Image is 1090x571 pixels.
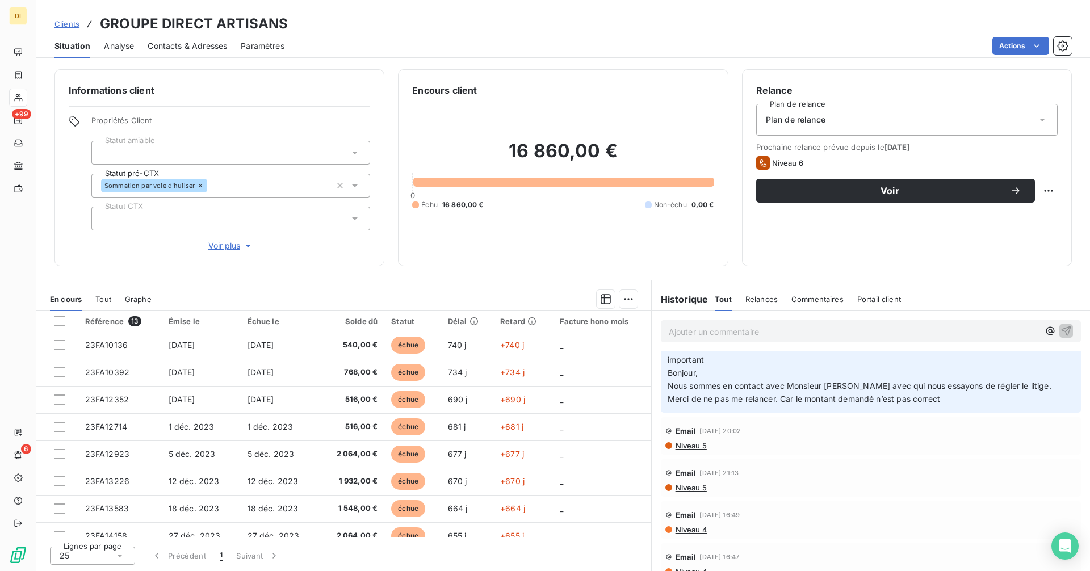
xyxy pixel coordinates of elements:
div: Facture hono mois [560,317,644,326]
span: _ [560,422,563,431]
button: Voir [756,179,1035,203]
span: 23FA12923 [85,449,129,459]
span: 734 j [448,367,467,377]
span: échue [391,527,425,544]
span: Email [676,468,697,477]
span: _ [560,503,563,513]
span: [DATE] 16:49 [699,511,740,518]
span: Contacts & Adresses [148,40,227,52]
span: 655 j [448,531,467,540]
span: 677 j [448,449,467,459]
span: échue [391,391,425,408]
span: +690 j [500,394,525,404]
span: Email [676,552,697,561]
h2: 16 860,00 € [412,140,714,174]
span: échue [391,418,425,435]
span: +664 j [500,503,525,513]
span: 18 déc. 2023 [169,503,220,513]
span: +734 j [500,367,525,377]
span: Nous sommes en contact avec Monsieur [PERSON_NAME] avec qui nous essayons de régler le litige. Me... [668,381,1054,404]
span: 16 860,00 € [442,200,484,210]
span: [DATE] 21:13 [699,469,739,476]
h6: Encours client [412,83,477,97]
span: 768,00 € [326,367,378,378]
span: 23FA14158 [85,531,127,540]
div: Open Intercom Messenger [1051,532,1079,560]
h6: Historique [652,292,708,306]
span: Niveau 5 [674,441,707,450]
span: Voir plus [208,240,254,251]
span: Propriétés Client [91,116,370,132]
span: échue [391,337,425,354]
span: 6 [21,444,31,454]
span: [DATE] [884,142,910,152]
span: 13 [128,316,141,326]
span: 664 j [448,503,468,513]
span: _ [560,476,563,486]
span: 0,00 € [691,200,714,210]
div: Émise le [169,317,234,326]
span: Tout [95,295,111,304]
img: Logo LeanPay [9,546,27,564]
span: En cours [50,295,82,304]
span: 23FA10136 [85,340,128,350]
span: 1 déc. 2023 [169,422,215,431]
span: Graphe [125,295,152,304]
button: Suivant [229,544,287,568]
button: Voir plus [91,240,370,252]
span: +670 j [500,476,525,486]
span: échue [391,500,425,517]
span: [DATE] [169,394,195,404]
span: 23FA13226 [85,476,129,486]
span: 27 déc. 2023 [248,531,300,540]
span: [DATE] [169,367,195,377]
span: +655 j [500,531,524,540]
span: [DATE] 20:02 [699,427,741,434]
span: 670 j [448,476,467,486]
span: 681 j [448,422,466,431]
input: Ajouter une valeur [101,213,110,224]
span: Sommation par voie d'huiiser [104,182,195,189]
a: Clients [54,18,79,30]
span: 25 [60,550,69,561]
span: +677 j [500,449,524,459]
span: 2 064,00 € [326,530,378,541]
span: 12 déc. 2023 [248,476,299,486]
span: 516,00 € [326,421,378,433]
span: 5 déc. 2023 [169,449,216,459]
span: 2 064,00 € [326,448,378,460]
span: 516,00 € [326,394,378,405]
h3: GROUPE DIRECT ARTISANS [100,14,288,34]
button: 1 [213,544,229,568]
span: Commentaires [791,295,844,304]
span: _ [560,394,563,404]
span: _ [560,367,563,377]
span: Plan de relance [766,114,825,125]
span: 690 j [448,394,468,404]
span: 1 [220,550,223,561]
span: 23FA13583 [85,503,129,513]
span: _ [560,531,563,540]
span: +681 j [500,422,523,431]
span: Prochaine relance prévue depuis le [756,142,1058,152]
div: Échue le [248,317,313,326]
span: 23FA12352 [85,394,129,404]
span: Clients [54,19,79,28]
span: 1 548,00 € [326,503,378,514]
h6: Relance [756,83,1058,97]
span: Analyse [104,40,134,52]
span: 23FA10392 [85,367,129,377]
span: Voir [770,186,1010,195]
span: échue [391,446,425,463]
span: [DATE] [248,367,274,377]
span: 27 déc. 2023 [169,531,221,540]
span: 540,00 € [326,339,378,351]
span: _ [560,340,563,350]
span: Bonjour, [668,368,698,377]
span: Niveau 5 [674,483,707,492]
div: Statut [391,317,434,326]
span: Portail client [857,295,901,304]
span: [DATE] [248,394,274,404]
span: +740 j [500,340,524,350]
span: Niveau 4 [674,525,707,534]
